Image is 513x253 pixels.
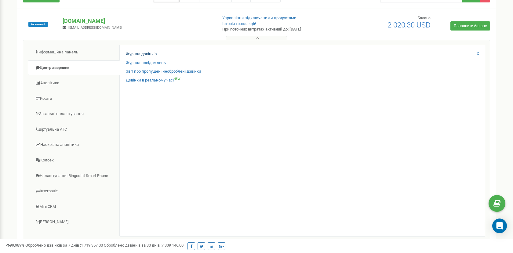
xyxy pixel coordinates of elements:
[28,22,48,27] span: Активний
[222,16,297,20] a: Управління підключеними продуктами
[174,77,180,81] sup: NEW
[492,219,507,233] div: Open Intercom Messenger
[28,60,120,75] a: Центр звернень
[222,27,332,32] p: При поточних витратах активний до: [DATE]
[28,184,120,199] a: Інтеграція
[28,153,120,168] a: Колбек
[104,243,184,248] span: Оброблено дзвінків за 30 днів :
[28,91,120,106] a: Кошти
[450,21,490,31] a: Поповнити баланс
[477,51,479,57] a: X
[126,51,157,57] a: Журнал дзвінків
[81,243,103,248] u: 1 719 357,00
[28,122,120,137] a: Віртуальна АТС
[417,16,431,20] span: Баланс
[28,168,120,183] a: Налаштування Ringostat Smart Phone
[387,21,431,29] span: 2 020,30 USD
[28,76,120,91] a: Аналiтика
[25,243,103,248] span: Оброблено дзвінків за 7 днів :
[126,78,180,83] a: Дзвінки в реальному часіNEW
[63,17,212,25] p: [DOMAIN_NAME]
[28,45,120,60] a: Інформаційна панель
[28,199,120,214] a: Mini CRM
[126,60,166,66] a: Журнал повідомлень
[28,107,120,121] a: Загальні налаштування
[68,26,122,30] span: [EMAIL_ADDRESS][DOMAIN_NAME]
[126,69,201,74] a: Звіт про пропущені необроблені дзвінки
[162,243,184,248] u: 7 339 146,00
[28,215,120,230] a: [PERSON_NAME]
[6,243,24,248] span: 99,989%
[222,21,256,26] a: Історія транзакцій
[28,137,120,152] a: Наскрізна аналітика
